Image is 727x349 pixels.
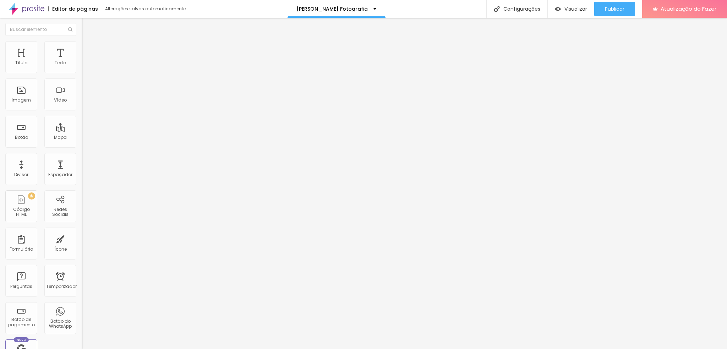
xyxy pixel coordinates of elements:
font: Visualizar [564,5,587,12]
font: Botão do WhatsApp [49,318,72,329]
font: Redes Sociais [52,206,69,217]
font: Título [15,60,27,66]
font: [PERSON_NAME] Fotografia [296,5,368,12]
font: Formulário [10,246,33,252]
font: Botão [15,134,28,140]
font: Espaçador [48,171,72,178]
input: Buscar elemento [5,23,76,36]
font: Vídeo [54,97,67,103]
iframe: Editor [82,18,727,349]
font: Divisor [14,171,28,178]
font: Imagem [12,97,31,103]
font: Configurações [503,5,540,12]
img: view-1.svg [555,6,561,12]
img: Ícone [494,6,500,12]
font: Alterações salvas automaticamente [105,6,186,12]
font: Código HTML [13,206,30,217]
font: Botão de pagamento [8,316,35,327]
font: Editor de páginas [52,5,98,12]
font: Novo [17,338,26,342]
font: Atualização do Fazer [661,5,716,12]
font: Temporizador [46,283,77,289]
font: Perguntas [10,283,32,289]
button: Publicar [594,2,635,16]
font: Texto [55,60,66,66]
font: Ícone [54,246,67,252]
img: Ícone [68,27,72,32]
button: Visualizar [548,2,594,16]
font: Publicar [605,5,624,12]
font: Mapa [54,134,67,140]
